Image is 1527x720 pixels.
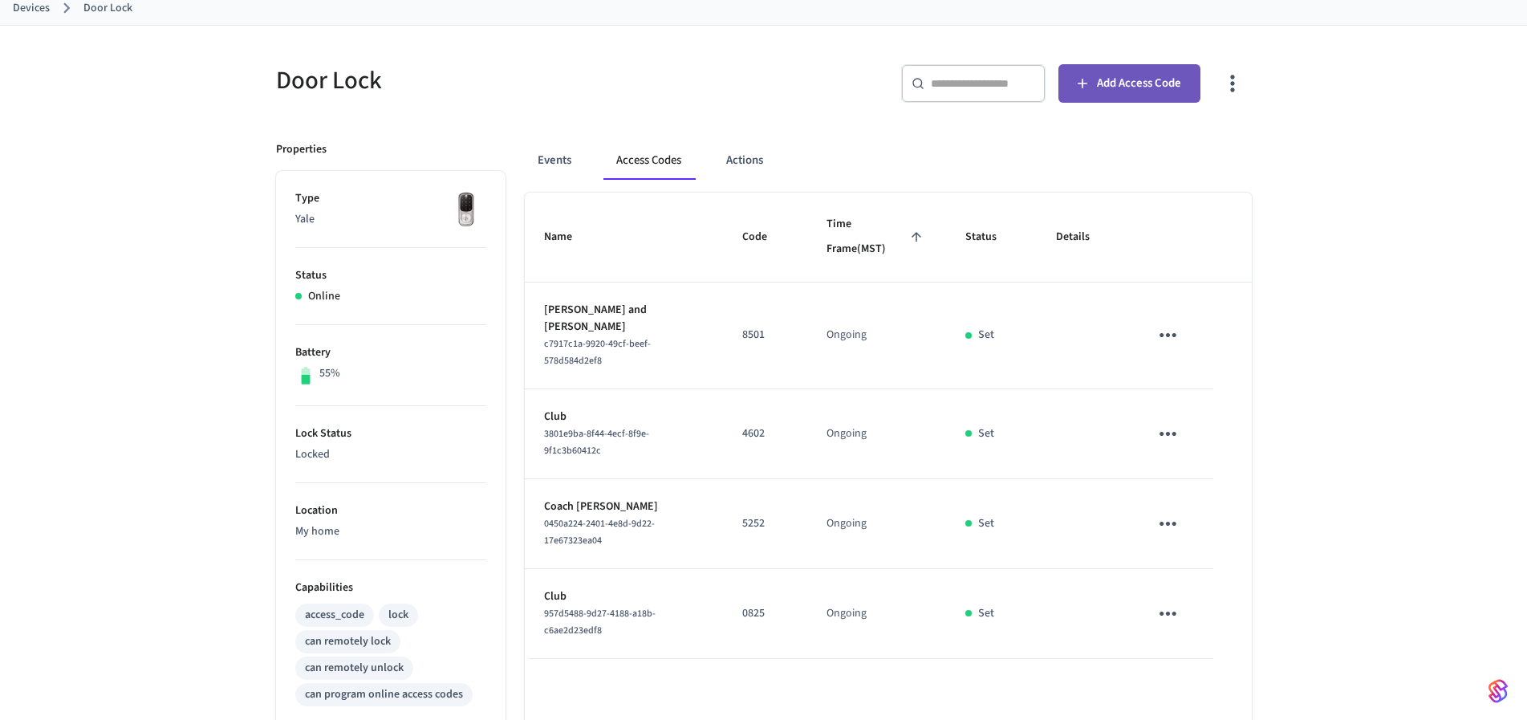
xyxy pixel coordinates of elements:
[388,607,408,624] div: lock
[978,425,994,442] p: Set
[308,288,340,305] p: Online
[1097,73,1181,94] span: Add Access Code
[305,633,391,650] div: can remotely lock
[713,141,776,180] button: Actions
[807,569,946,659] td: Ongoing
[742,425,788,442] p: 4602
[807,479,946,569] td: Ongoing
[305,607,364,624] div: access_code
[826,212,927,262] span: Time Frame(MST)
[319,365,340,382] p: 55%
[295,502,486,519] p: Location
[742,605,788,622] p: 0825
[544,427,649,458] span: 3801e9ba-8f44-4ecf-8f9e-9f1c3b60412c
[1058,64,1200,103] button: Add Access Code
[276,64,754,97] h5: Door Lock
[295,446,486,463] p: Locked
[295,211,486,228] p: Yale
[295,580,486,596] p: Capabilities
[525,141,584,180] button: Events
[295,523,486,540] p: My home
[544,517,655,547] span: 0450a224-2401-4e8d-9d22-17e67323ea04
[978,605,994,622] p: Set
[603,141,694,180] button: Access Codes
[525,141,1252,180] div: ant example
[305,660,404,677] div: can remotely unlock
[742,515,788,532] p: 5252
[965,225,1017,250] span: Status
[295,344,486,361] p: Battery
[446,190,486,230] img: Yale Assure Touchscreen Wifi Smart Lock, Satin Nickel, Front
[544,498,704,515] p: Coach [PERSON_NAME]
[276,141,327,158] p: Properties
[978,327,994,344] p: Set
[544,337,651,368] span: c7917c1a-9920-49cf-beef-578d584d2ef8
[807,389,946,479] td: Ongoing
[295,267,486,284] p: Status
[295,190,486,207] p: Type
[544,607,656,637] span: 957d5488-9d27-4188-a18b-c6ae2d23edf8
[742,327,788,344] p: 8501
[978,515,994,532] p: Set
[1056,225,1111,250] span: Details
[742,225,788,250] span: Code
[295,425,486,442] p: Lock Status
[1488,678,1508,704] img: SeamLogoGradient.69752ec5.svg
[305,686,463,703] div: can program online access codes
[544,409,704,425] p: Club
[544,302,704,336] p: [PERSON_NAME] and [PERSON_NAME]
[525,193,1252,659] table: sticky table
[807,283,946,389] td: Ongoing
[544,225,593,250] span: Name
[544,588,704,605] p: Club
